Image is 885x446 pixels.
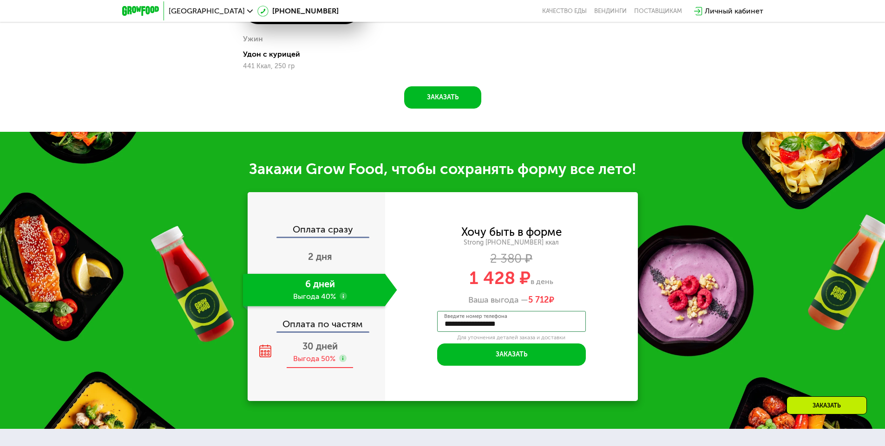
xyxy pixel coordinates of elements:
span: [GEOGRAPHIC_DATA] [169,7,245,15]
div: Заказать [787,396,867,414]
div: Для уточнения деталей заказа и доставки [437,334,586,342]
div: 441 Ккал, 250 гр [243,63,361,70]
div: поставщикам [634,7,682,15]
div: Хочу быть в форме [461,227,562,237]
div: Ваша выгода — [385,295,638,305]
span: ₽ [528,295,554,305]
button: Заказать [437,343,586,366]
div: Strong [PHONE_NUMBER] ккал [385,239,638,247]
div: Ужин [243,32,263,46]
div: 2 380 ₽ [385,254,638,264]
a: Качество еды [542,7,587,15]
span: в день [531,277,553,286]
a: Вендинги [594,7,627,15]
div: Личный кабинет [705,6,763,17]
a: [PHONE_NUMBER] [257,6,339,17]
div: Оплата сразу [249,225,385,237]
span: 30 дней [302,341,338,352]
span: 1 428 ₽ [469,267,531,289]
span: 2 дня [308,251,332,262]
button: Заказать [404,86,481,109]
div: Удон с курицей [243,50,368,59]
span: 5 712 [528,295,549,305]
div: Оплата по частям [249,310,385,331]
div: Выгода 50% [293,354,335,364]
label: Введите номер телефона [444,314,507,319]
